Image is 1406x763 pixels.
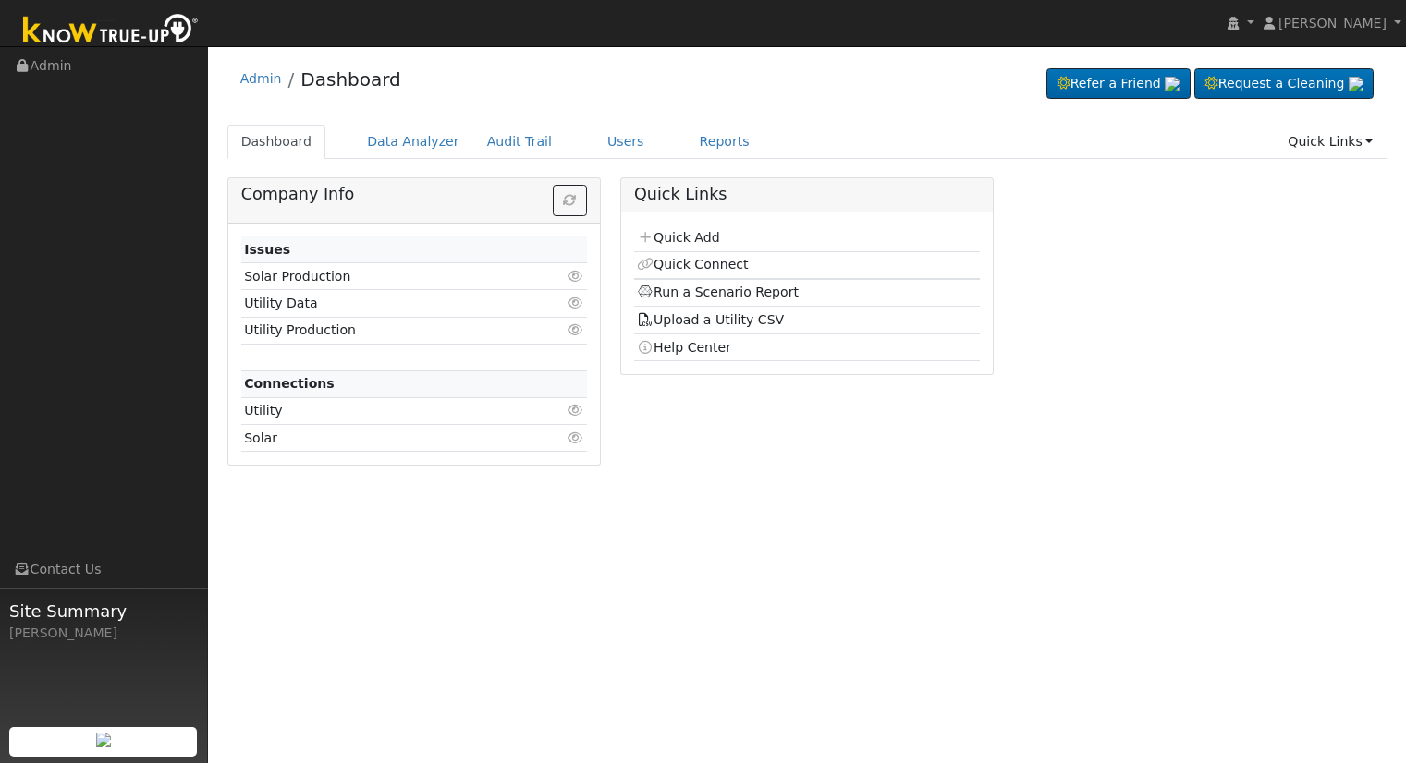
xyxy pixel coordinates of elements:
a: Request a Cleaning [1194,68,1374,100]
a: Reports [686,125,764,159]
a: Run a Scenario Report [637,285,799,299]
img: retrieve [1165,77,1180,91]
td: Solar Production [241,263,532,290]
i: Click to view [568,323,584,336]
a: Upload a Utility CSV [637,312,784,327]
span: Site Summary [9,599,198,624]
a: Quick Links [1274,125,1387,159]
a: Help Center [637,340,731,355]
td: Utility Data [241,290,532,317]
i: Click to view [568,404,584,417]
img: retrieve [1349,77,1363,91]
td: Utility Production [241,317,532,344]
div: [PERSON_NAME] [9,624,198,643]
h5: Quick Links [634,185,980,204]
a: Users [593,125,658,159]
a: Audit Trail [473,125,566,159]
a: Refer a Friend [1046,68,1191,100]
a: Quick Add [637,230,719,245]
span: [PERSON_NAME] [1278,16,1387,30]
a: Data Analyzer [353,125,473,159]
a: Quick Connect [637,257,748,272]
a: Dashboard [227,125,326,159]
strong: Connections [244,376,335,391]
h5: Company Info [241,185,587,204]
i: Click to view [568,270,584,283]
td: Solar [241,425,532,452]
i: Click to view [568,297,584,309]
a: Admin [240,71,282,86]
i: Click to view [568,431,584,444]
a: Dashboard [300,68,401,91]
td: Utility [241,397,532,424]
strong: Issues [244,242,290,257]
img: retrieve [96,733,111,747]
img: Know True-Up [14,10,208,52]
